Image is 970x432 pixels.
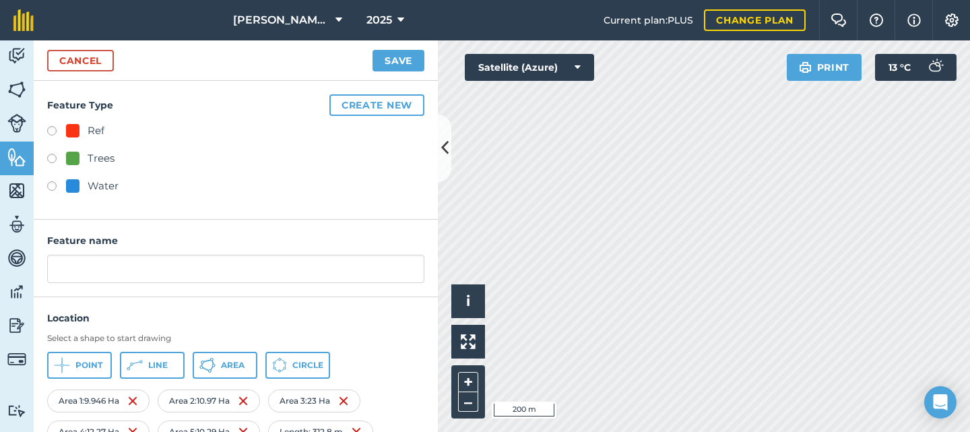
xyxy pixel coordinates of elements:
div: Water [88,178,119,194]
img: svg+xml;base64,PD94bWwgdmVyc2lvbj0iMS4wIiBlbmNvZGluZz0idXRmLTgiPz4KPCEtLSBHZW5lcmF0b3I6IEFkb2JlIE... [922,54,948,81]
button: Satellite (Azure) [465,54,594,81]
img: svg+xml;base64,PHN2ZyB4bWxucz0iaHR0cDovL3d3dy53My5vcmcvMjAwMC9zdmciIHdpZHRoPSI1NiIgaGVpZ2h0PSI2MC... [7,181,26,201]
div: Area 3 : 23 Ha [268,390,360,412]
img: svg+xml;base64,PD94bWwgdmVyc2lvbj0iMS4wIiBlbmNvZGluZz0idXRmLTgiPz4KPCEtLSBHZW5lcmF0b3I6IEFkb2JlIE... [7,404,26,417]
button: Point [47,352,112,379]
a: Cancel [47,50,114,71]
h4: Location [47,311,424,326]
img: A cog icon [944,13,960,27]
img: fieldmargin Logo [13,9,34,31]
img: svg+xml;base64,PHN2ZyB4bWxucz0iaHR0cDovL3d3dy53My5vcmcvMjAwMC9zdmciIHdpZHRoPSIxNiIgaGVpZ2h0PSIyNC... [127,393,138,409]
img: svg+xml;base64,PD94bWwgdmVyc2lvbj0iMS4wIiBlbmNvZGluZz0idXRmLTgiPz4KPCEtLSBHZW5lcmF0b3I6IEFkb2JlIE... [7,315,26,336]
span: i [466,292,470,309]
img: svg+xml;base64,PHN2ZyB4bWxucz0iaHR0cDovL3d3dy53My5vcmcvMjAwMC9zdmciIHdpZHRoPSIxNyIgaGVpZ2h0PSIxNy... [907,12,921,28]
div: Ref [88,123,104,139]
img: svg+xml;base64,PHN2ZyB4bWxucz0iaHR0cDovL3d3dy53My5vcmcvMjAwMC9zdmciIHdpZHRoPSI1NiIgaGVpZ2h0PSI2MC... [7,147,26,167]
img: Four arrows, one pointing top left, one top right, one bottom right and the last bottom left [461,334,476,349]
h4: Feature name [47,233,424,248]
h3: Select a shape to start drawing [47,333,424,344]
div: Area 1 : 9.946 Ha [47,390,150,412]
span: 13 ° C [888,54,911,81]
img: svg+xml;base64,PD94bWwgdmVyc2lvbj0iMS4wIiBlbmNvZGluZz0idXRmLTgiPz4KPCEtLSBHZW5lcmF0b3I6IEFkb2JlIE... [7,282,26,302]
button: – [458,392,478,412]
img: svg+xml;base64,PHN2ZyB4bWxucz0iaHR0cDovL3d3dy53My5vcmcvMjAwMC9zdmciIHdpZHRoPSIxNiIgaGVpZ2h0PSIyNC... [338,393,349,409]
img: svg+xml;base64,PHN2ZyB4bWxucz0iaHR0cDovL3d3dy53My5vcmcvMjAwMC9zdmciIHdpZHRoPSIxOSIgaGVpZ2h0PSIyNC... [799,59,812,75]
div: Open Intercom Messenger [924,386,957,419]
button: Create new [329,94,424,116]
img: svg+xml;base64,PD94bWwgdmVyc2lvbj0iMS4wIiBlbmNvZGluZz0idXRmLTgiPz4KPCEtLSBHZW5lcmF0b3I6IEFkb2JlIE... [7,350,26,369]
span: [PERSON_NAME] Farms [233,12,330,28]
button: Line [120,352,185,379]
button: Circle [265,352,330,379]
div: Area 2 : 10.97 Ha [158,390,260,412]
span: Area [221,360,245,371]
button: Save [373,50,424,71]
button: i [451,284,485,318]
img: svg+xml;base64,PD94bWwgdmVyc2lvbj0iMS4wIiBlbmNvZGluZz0idXRmLTgiPz4KPCEtLSBHZW5lcmF0b3I6IEFkb2JlIE... [7,114,26,133]
button: + [458,372,478,392]
img: svg+xml;base64,PD94bWwgdmVyc2lvbj0iMS4wIiBlbmNvZGluZz0idXRmLTgiPz4KPCEtLSBHZW5lcmF0b3I6IEFkb2JlIE... [7,248,26,268]
button: Print [787,54,862,81]
img: svg+xml;base64,PD94bWwgdmVyc2lvbj0iMS4wIiBlbmNvZGluZz0idXRmLTgiPz4KPCEtLSBHZW5lcmF0b3I6IEFkb2JlIE... [7,46,26,66]
img: svg+xml;base64,PD94bWwgdmVyc2lvbj0iMS4wIiBlbmNvZGluZz0idXRmLTgiPz4KPCEtLSBHZW5lcmF0b3I6IEFkb2JlIE... [7,214,26,235]
h4: Feature Type [47,94,424,116]
span: Current plan : PLUS [604,13,693,28]
img: Two speech bubbles overlapping with the left bubble in the forefront [831,13,847,27]
span: Line [148,360,168,371]
span: 2025 [366,12,392,28]
img: svg+xml;base64,PHN2ZyB4bWxucz0iaHR0cDovL3d3dy53My5vcmcvMjAwMC9zdmciIHdpZHRoPSIxNiIgaGVpZ2h0PSIyNC... [238,393,249,409]
a: Change plan [704,9,806,31]
button: 13 °C [875,54,957,81]
span: Point [75,360,102,371]
span: Circle [292,360,323,371]
button: Area [193,352,257,379]
img: svg+xml;base64,PHN2ZyB4bWxucz0iaHR0cDovL3d3dy53My5vcmcvMjAwMC9zdmciIHdpZHRoPSI1NiIgaGVpZ2h0PSI2MC... [7,80,26,100]
div: Trees [88,150,115,166]
img: A question mark icon [868,13,884,27]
